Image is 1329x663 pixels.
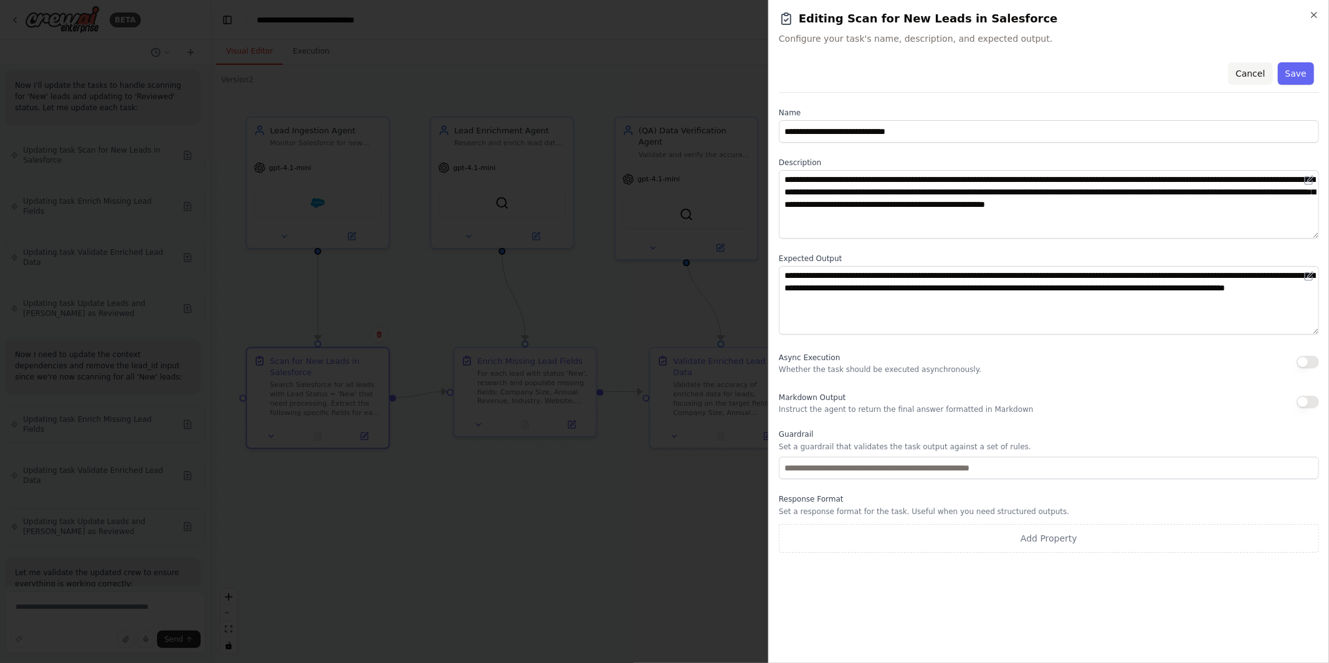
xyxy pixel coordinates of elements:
[779,10,1319,27] h2: Editing Scan for New Leads in Salesforce
[1302,173,1317,188] button: Open in editor
[779,353,840,362] span: Async Execution
[779,429,1319,439] label: Guardrail
[779,494,1319,504] label: Response Format
[779,404,1034,414] p: Instruct the agent to return the final answer formatted in Markdown
[779,32,1319,45] span: Configure your task's name, description, and expected output.
[779,507,1319,517] p: Set a response format for the task. Useful when you need structured outputs.
[1278,62,1314,85] button: Save
[779,393,846,402] span: Markdown Output
[1228,62,1272,85] button: Cancel
[779,254,1319,264] label: Expected Output
[1302,269,1317,284] button: Open in editor
[779,158,1319,168] label: Description
[779,365,981,374] p: Whether the task should be executed asynchronously.
[779,108,1319,118] label: Name
[779,442,1319,452] p: Set a guardrail that validates the task output against a set of rules.
[779,524,1319,553] button: Add Property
